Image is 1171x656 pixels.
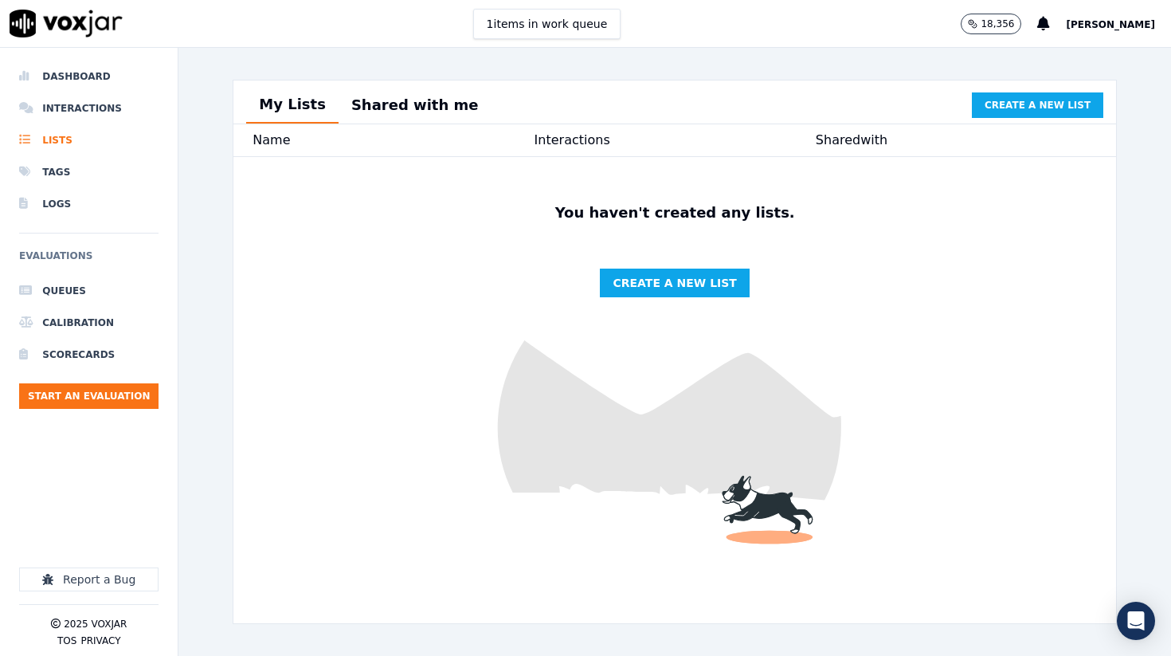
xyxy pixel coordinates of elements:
button: Create a new list [600,269,749,297]
button: 18,356 [961,14,1021,34]
button: Create a new list [972,92,1103,118]
p: 18,356 [981,18,1014,30]
span: [PERSON_NAME] [1066,19,1155,30]
a: Tags [19,156,159,188]
span: Create a new list [613,275,736,291]
a: Calibration [19,307,159,339]
a: Scorecards [19,339,159,371]
span: Create a new list [985,99,1091,112]
button: Start an Evaluation [19,383,159,409]
div: Name [253,131,534,150]
a: Queues [19,275,159,307]
div: Open Intercom Messenger [1117,602,1155,640]
button: 18,356 [961,14,1037,34]
a: Lists [19,124,159,156]
button: My Lists [246,87,339,124]
a: Dashboard [19,61,159,92]
h6: Evaluations [19,246,159,275]
a: Interactions [19,92,159,124]
a: Logs [19,188,159,220]
button: Shared with me [339,88,492,123]
img: voxjar logo [10,10,123,37]
button: 1items in work queue [473,9,621,39]
img: fun dog [233,157,1116,623]
button: Report a Bug [19,568,159,591]
button: Privacy [80,634,120,647]
div: Shared with [816,131,1097,150]
button: TOS [57,634,76,647]
button: [PERSON_NAME] [1066,14,1171,33]
p: You haven't created any lists. [549,202,801,224]
p: 2025 Voxjar [64,618,127,630]
div: Interactions [535,131,816,150]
